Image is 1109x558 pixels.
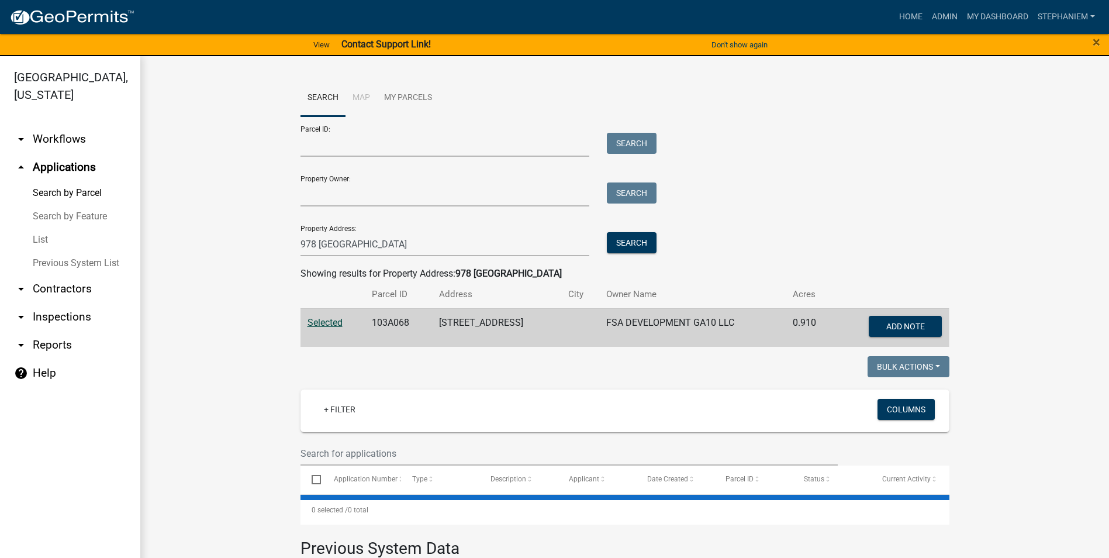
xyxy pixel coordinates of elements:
i: arrow_drop_down [14,338,28,352]
datatable-header-cell: Select [300,466,323,494]
th: Acres [786,281,835,308]
a: Admin [927,6,962,28]
datatable-header-cell: Type [401,466,479,494]
button: Columns [877,399,935,420]
datatable-header-cell: Applicant [558,466,636,494]
span: Application Number [334,475,398,483]
span: Add Note [886,321,925,330]
td: 103A068 [365,308,432,347]
a: My Parcels [377,80,439,117]
button: Close [1093,35,1100,49]
th: Address [432,281,561,308]
i: arrow_drop_down [14,310,28,324]
a: Selected [308,317,343,328]
i: arrow_drop_up [14,160,28,174]
button: Search [607,232,657,253]
span: × [1093,34,1100,50]
td: [STREET_ADDRESS] [432,308,561,347]
span: Type [412,475,427,483]
span: Status [804,475,824,483]
td: 0.910 [786,308,835,347]
datatable-header-cell: Description [479,466,558,494]
strong: Contact Support Link! [341,39,431,50]
div: 0 total [300,495,949,525]
strong: 978 [GEOGRAPHIC_DATA] [455,268,562,279]
datatable-header-cell: Date Created [636,466,714,494]
a: My Dashboard [962,6,1033,28]
datatable-header-cell: Parcel ID [714,466,793,494]
datatable-header-cell: Application Number [323,466,401,494]
i: arrow_drop_down [14,132,28,146]
button: Don't show again [707,35,772,54]
th: City [561,281,600,308]
button: Add Note [869,316,942,337]
a: Home [894,6,927,28]
div: Showing results for Property Address: [300,267,949,281]
i: help [14,366,28,380]
span: Applicant [569,475,599,483]
th: Parcel ID [365,281,432,308]
span: Current Activity [882,475,931,483]
datatable-header-cell: Status [793,466,871,494]
button: Search [607,133,657,154]
input: Search for applications [300,442,838,466]
span: Parcel ID [725,475,754,483]
a: View [309,35,334,54]
a: Search [300,80,346,117]
button: Bulk Actions [868,356,949,377]
span: Date Created [647,475,688,483]
button: Search [607,182,657,204]
span: 0 selected / [312,506,348,514]
th: Owner Name [599,281,786,308]
a: StephanieM [1033,6,1100,28]
a: + Filter [315,399,365,420]
datatable-header-cell: Current Activity [871,466,949,494]
td: FSA DEVELOPMENT GA10 LLC [599,308,786,347]
span: Description [490,475,526,483]
i: arrow_drop_down [14,282,28,296]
